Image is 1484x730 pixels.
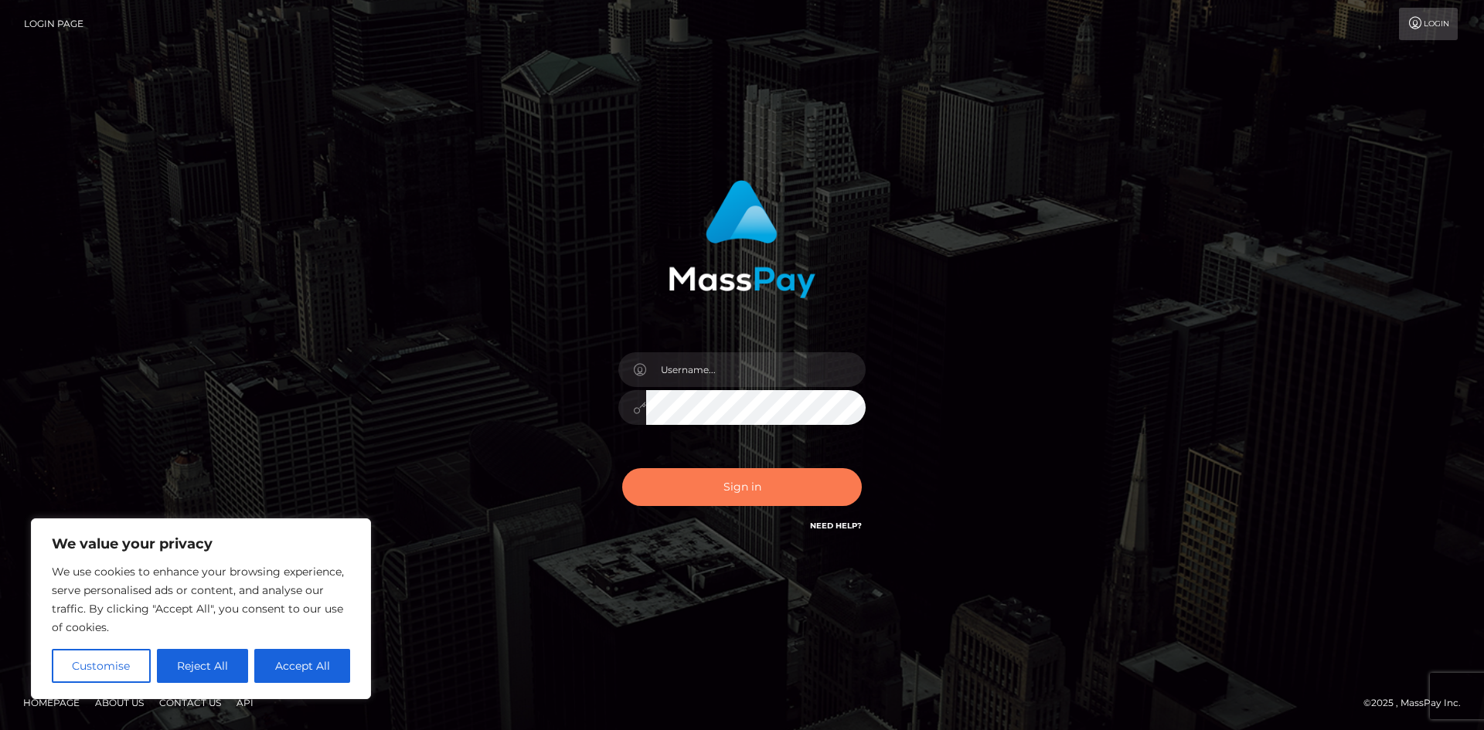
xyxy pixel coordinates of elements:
[622,468,862,506] button: Sign in
[1363,694,1472,711] div: © 2025 , MassPay Inc.
[153,691,227,715] a: Contact Us
[669,180,815,298] img: MassPay Login
[157,649,249,683] button: Reject All
[31,518,371,699] div: We value your privacy
[254,649,350,683] button: Accept All
[52,535,350,553] p: We value your privacy
[810,521,862,531] a: Need Help?
[230,691,260,715] a: API
[52,562,350,637] p: We use cookies to enhance your browsing experience, serve personalised ads or content, and analys...
[17,691,86,715] a: Homepage
[24,8,83,40] a: Login Page
[52,649,151,683] button: Customise
[1399,8,1458,40] a: Login
[646,352,866,387] input: Username...
[89,691,150,715] a: About Us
